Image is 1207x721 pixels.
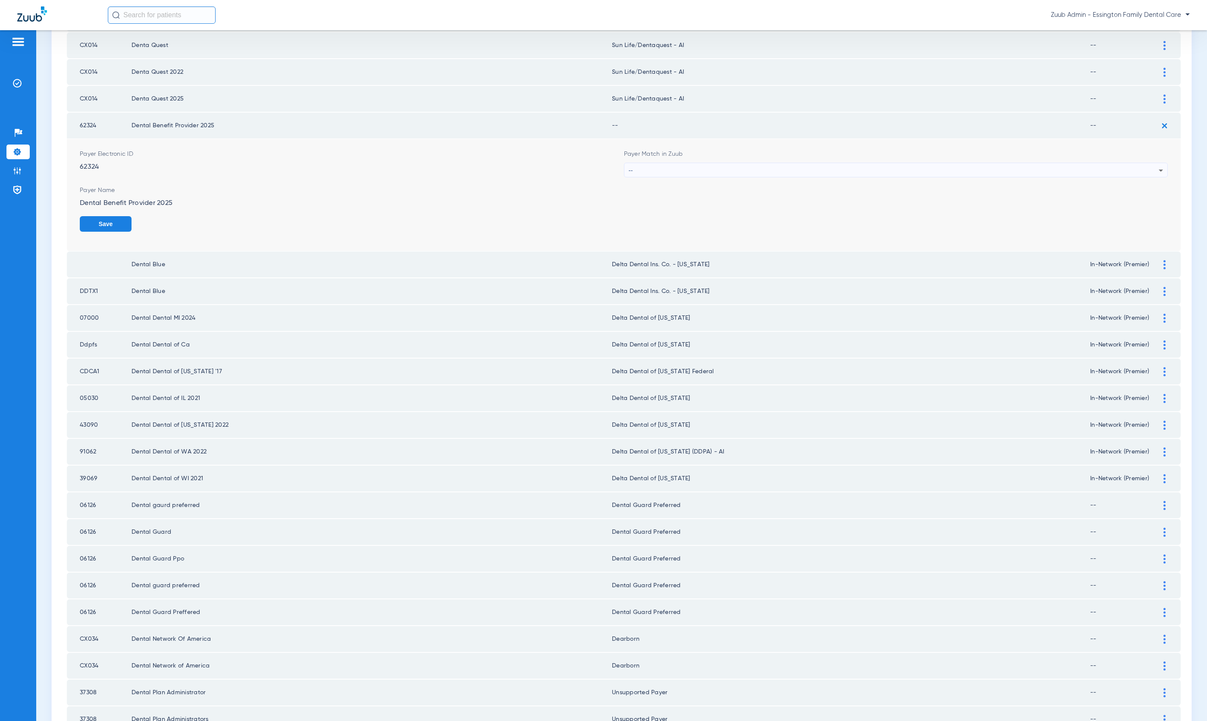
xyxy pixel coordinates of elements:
img: group-vertical.svg [1163,68,1166,77]
td: Delta Dental of [US_STATE] [612,385,1090,411]
img: Zuub Logo [17,6,47,22]
td: CX014 [67,59,132,85]
td: Sun Life/Dentaquest - AI [612,86,1090,112]
td: CX014 [67,86,132,112]
div: Dental Benefit Provider 2025 [80,186,1168,208]
td: CX014 [67,32,132,58]
td: Dental Dental of Ca [132,332,612,358]
td: -- [1090,680,1157,705]
td: 06126 [67,599,132,625]
td: 91062 [67,439,132,465]
td: 06126 [67,546,132,572]
td: CX034 [67,653,132,679]
div: 62324 [80,150,624,177]
td: Delta Dental of [US_STATE] Federal [612,359,1090,384]
td: 06126 [67,573,132,598]
img: group-vertical.svg [1163,447,1166,457]
td: Dental Guard Preferred [612,519,1090,545]
td: -- [612,113,1090,139]
td: Dental Guard Preferred [612,492,1090,518]
td: 62324 [67,113,132,139]
td: Dental Dental MI 2024 [132,305,612,331]
img: group-vertical.svg [1163,635,1166,644]
td: In-Network (Premier) [1090,439,1157,465]
td: Delta Dental of [US_STATE] [612,332,1090,358]
td: In-Network (Premier) [1090,359,1157,384]
span: -- [629,167,633,174]
td: Dearborn [612,626,1090,652]
img: group-vertical.svg [1163,581,1166,590]
img: group-vertical.svg [1163,528,1166,537]
td: DDTX1 [67,278,132,304]
td: Dental Guard Preferred [612,573,1090,598]
td: Dental Guard Preffered [132,599,612,625]
td: Dental gaurd preferred [132,492,612,518]
td: Delta Dental of [US_STATE] [612,305,1090,331]
td: -- [1090,626,1157,652]
td: CDCA1 [67,359,132,384]
img: group-vertical.svg [1163,661,1166,671]
td: Dental Dental of [US_STATE] '17 [132,359,612,384]
td: Unsupported Payer [612,680,1090,705]
img: Search Icon [112,11,120,19]
img: group-vertical.svg [1163,501,1166,510]
td: -- [1090,113,1157,139]
td: Dental Network Of America [132,626,612,652]
td: In-Network (Premier) [1090,412,1157,438]
td: Dental Benefit Provider 2025 [132,113,612,139]
td: Dental Dental of WA 2022 [132,439,612,465]
td: -- [1090,492,1157,518]
td: -- [1090,573,1157,598]
td: Delta Dental of [US_STATE] [612,466,1090,491]
td: Dental Guard [132,519,612,545]
span: Payer Name [80,186,1168,195]
td: Delta Dental Ins. Co. - [US_STATE] [612,252,1090,277]
span: Zuub Admin - Essington Family Dental Care [1051,11,1190,19]
img: group-vertical.svg [1163,287,1166,296]
img: group-vertical.svg [1163,608,1166,617]
img: plus.svg [1157,119,1172,133]
img: group-vertical.svg [1163,688,1166,697]
img: group-vertical.svg [1163,394,1166,403]
td: In-Network (Premier) [1090,252,1157,277]
img: group-vertical.svg [1163,554,1166,564]
td: Dental Network of America [132,653,612,679]
td: Dental Plan Administrator [132,680,612,705]
button: Save [80,216,132,232]
td: 05030 [67,385,132,411]
td: Dental Blue [132,252,612,277]
td: -- [1090,546,1157,572]
img: hamburger-icon [11,37,25,47]
td: Dental Guard Preferred [612,599,1090,625]
td: 06126 [67,492,132,518]
span: Payer Match in Zuub [624,150,1168,158]
input: Search for patients [108,6,216,24]
td: Dearborn [612,653,1090,679]
td: Dental Dental of IL 2021 [132,385,612,411]
td: In-Network (Premier) [1090,278,1157,304]
img: group-vertical.svg [1163,474,1166,483]
td: Sun Life/Dentaquest - AI [612,32,1090,58]
td: Denta Quest [132,32,612,58]
td: 06126 [67,519,132,545]
td: In-Network (Premier) [1090,466,1157,491]
img: group-vertical.svg [1163,94,1166,104]
td: Denta Quest 2025 [132,86,612,112]
span: Payer Electronic ID [80,150,624,158]
td: -- [1090,86,1157,112]
td: In-Network (Premier) [1090,305,1157,331]
td: Dental guard preferred [132,573,612,598]
img: group-vertical.svg [1163,367,1166,376]
td: -- [1090,32,1157,58]
td: 39069 [67,466,132,491]
td: In-Network (Premier) [1090,332,1157,358]
td: Ddpfs [67,332,132,358]
img: group-vertical.svg [1163,340,1166,349]
td: 37308 [67,680,132,705]
td: Delta Dental Ins. Co. - [US_STATE] [612,278,1090,304]
img: group-vertical.svg [1163,314,1166,323]
td: In-Network (Premier) [1090,385,1157,411]
td: Dental Guard Preferred [612,546,1090,572]
td: -- [1090,653,1157,679]
img: group-vertical.svg [1163,260,1166,269]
